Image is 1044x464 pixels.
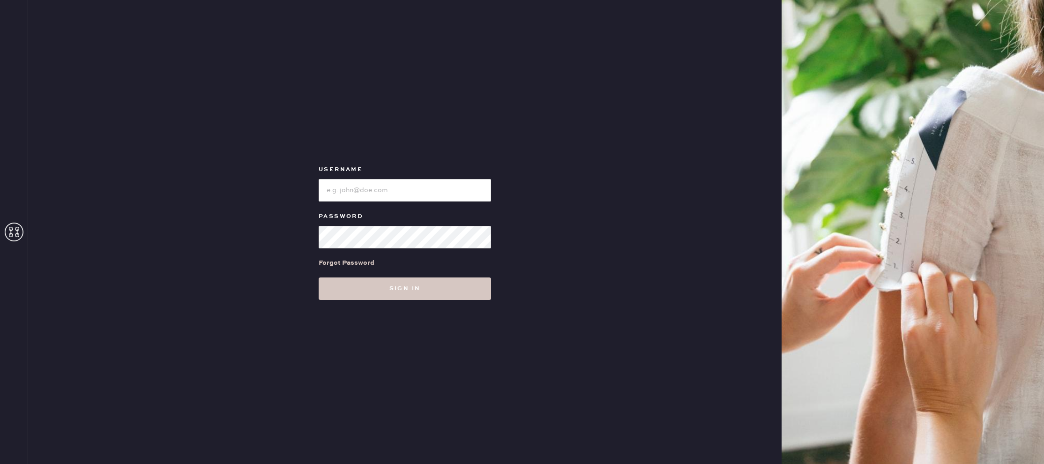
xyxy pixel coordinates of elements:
[319,277,491,300] button: Sign in
[319,248,374,277] a: Forgot Password
[319,179,491,202] input: e.g. john@doe.com
[319,164,491,175] label: Username
[319,258,374,268] div: Forgot Password
[319,211,491,222] label: Password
